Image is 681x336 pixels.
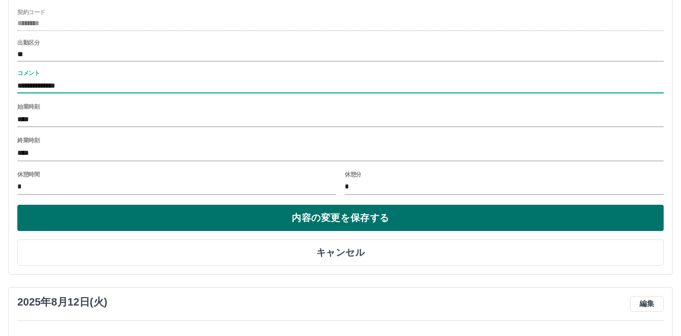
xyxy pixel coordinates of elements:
[17,239,664,266] button: キャンセル
[17,39,39,47] label: 出勤区分
[17,170,39,178] label: 休憩時間
[630,296,664,312] button: 編集
[17,296,107,308] h3: 2025年8月12日(火)
[17,69,39,77] label: コメント
[17,103,39,111] label: 始業時刻
[17,8,45,16] label: 契約コード
[17,205,664,231] button: 内容の変更を保存する
[17,136,39,144] label: 終業時刻
[345,170,362,178] label: 休憩分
